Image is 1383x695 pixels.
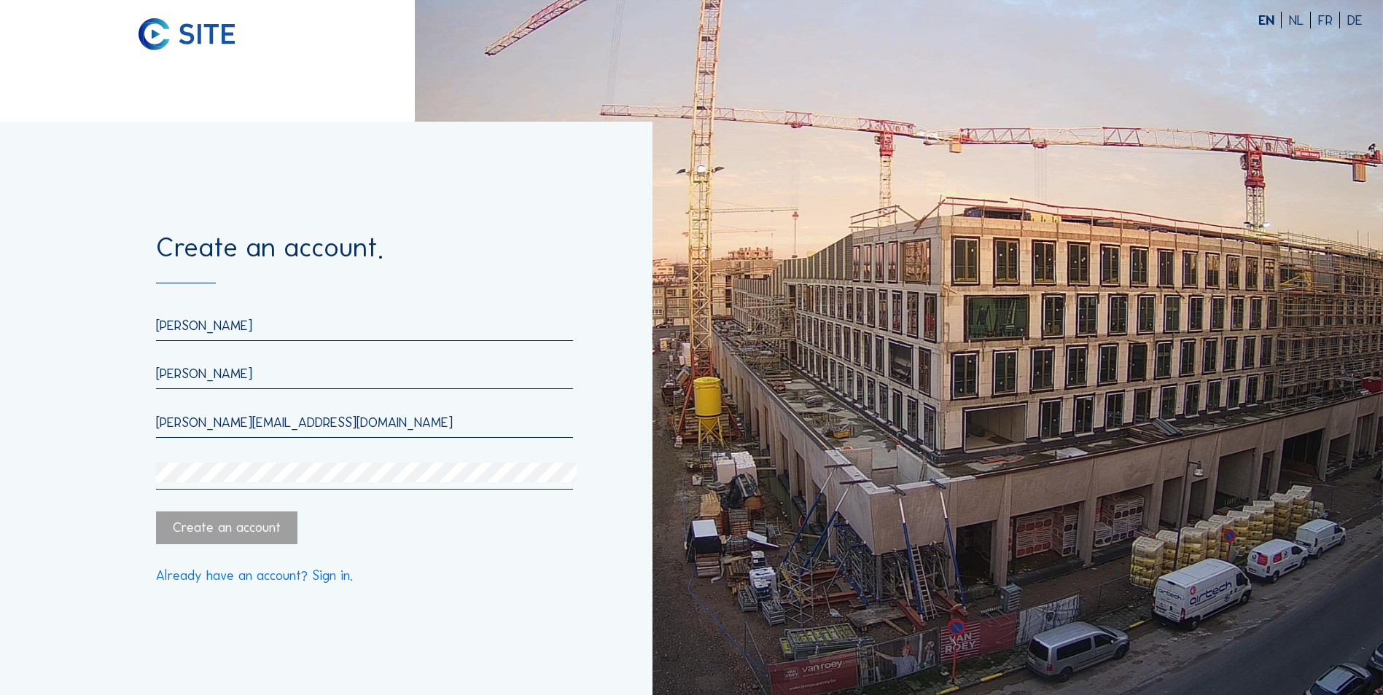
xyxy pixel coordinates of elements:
input: Last Name [156,365,573,382]
a: Already have an account? Sign in. [156,569,353,583]
div: NL [1289,14,1311,28]
div: DE [1347,14,1363,28]
input: First Name [156,317,573,334]
div: Create an account. [156,234,573,283]
input: Email [156,414,573,431]
img: C-SITE logo [139,18,235,51]
div: FR [1318,14,1340,28]
div: EN [1258,14,1282,28]
div: Create an account [156,511,297,544]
